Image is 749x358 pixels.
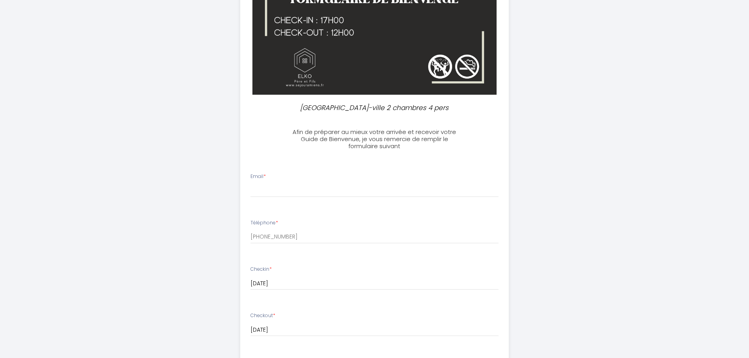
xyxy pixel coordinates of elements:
[250,312,275,319] label: Checkout
[291,103,459,113] p: [GEOGRAPHIC_DATA]-ville 2 chambres 4 pers
[250,219,278,227] label: Téléphone
[250,173,266,180] label: Email
[287,129,462,150] h3: Afin de préparer au mieux votre arrivée et recevoir votre Guide de Bienvenue, je vous remercie de...
[250,266,272,273] label: Checkin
